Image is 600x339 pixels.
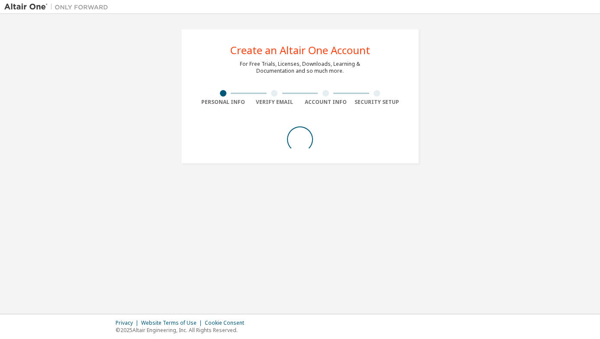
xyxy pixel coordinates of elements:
[240,61,360,74] div: For Free Trials, Licenses, Downloads, Learning & Documentation and so much more.
[230,45,370,55] div: Create an Altair One Account
[4,3,113,11] img: Altair One
[116,326,249,334] p: © 2025 Altair Engineering, Inc. All Rights Reserved.
[300,99,352,106] div: Account Info
[249,99,300,106] div: Verify Email
[141,320,205,326] div: Website Terms of Use
[352,99,403,106] div: Security Setup
[205,320,249,326] div: Cookie Consent
[116,320,141,326] div: Privacy
[197,99,249,106] div: Personal Info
